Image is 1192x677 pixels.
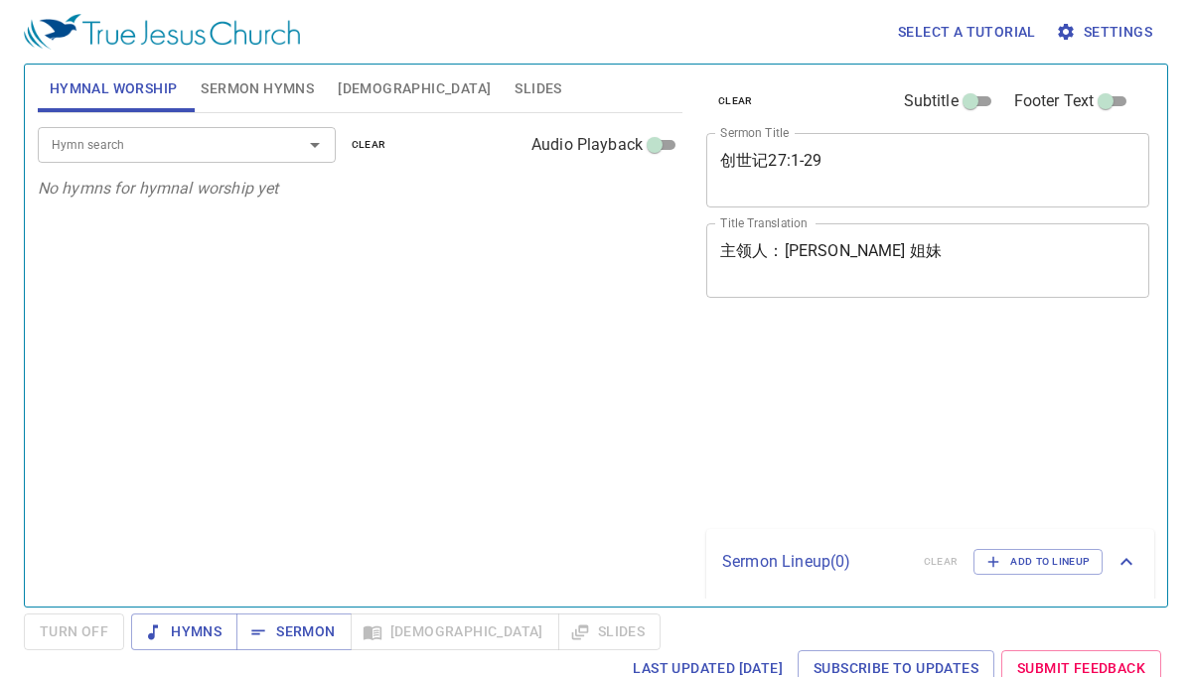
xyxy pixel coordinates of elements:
[898,20,1036,45] span: Select a tutorial
[904,89,959,113] span: Subtitle
[698,319,1063,522] iframe: from-child
[236,613,351,650] button: Sermon
[252,619,335,644] span: Sermon
[1060,20,1152,45] span: Settings
[718,92,753,110] span: clear
[720,151,1135,189] textarea: 创世记27:1-29
[890,14,1044,51] button: Select a tutorial
[515,76,561,101] span: Slides
[201,76,314,101] span: Sermon Hymns
[24,14,300,50] img: True Jesus Church
[1052,14,1160,51] button: Settings
[706,89,765,113] button: clear
[38,179,279,198] i: No hymns for hymnal worship yet
[338,76,491,101] span: [DEMOGRAPHIC_DATA]
[301,131,329,159] button: Open
[706,529,1154,595] div: Sermon Lineup(0)clearAdd to Lineup
[973,549,1103,575] button: Add to Lineup
[720,241,1135,279] textarea: 主领人：[PERSON_NAME] 姐妹
[352,136,386,154] span: clear
[147,619,222,644] span: Hymns
[722,550,908,574] p: Sermon Lineup ( 0 )
[340,133,398,157] button: clear
[1014,89,1095,113] span: Footer Text
[50,76,178,101] span: Hymnal Worship
[531,133,643,157] span: Audio Playback
[986,553,1090,571] span: Add to Lineup
[131,613,237,650] button: Hymns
